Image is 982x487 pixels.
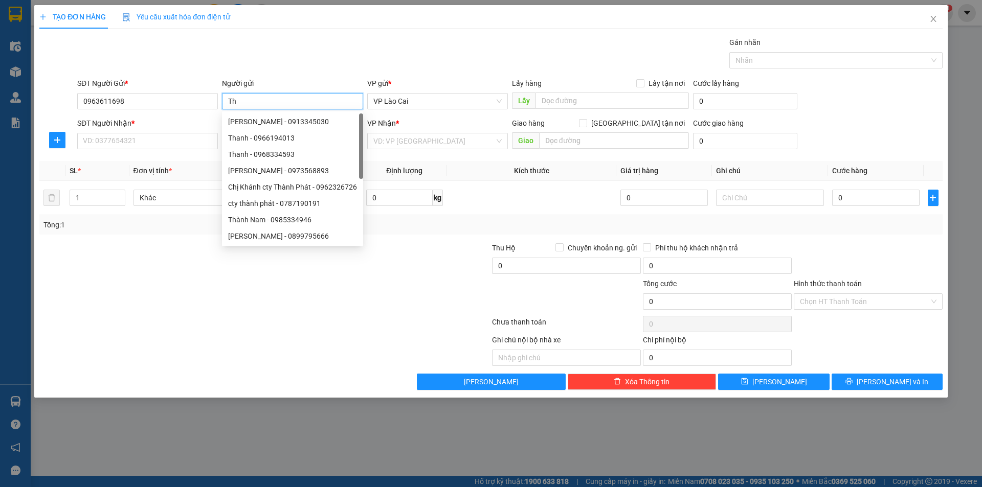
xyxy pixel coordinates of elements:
div: Thanh - 0966194013 [222,130,363,146]
input: Dọc đường [535,92,689,109]
span: Cước hàng [832,167,867,175]
span: Giá trị hàng [620,167,658,175]
span: Xóa Thông tin [625,376,669,387]
input: Ghi Chú [716,190,824,206]
span: Phí thu hộ khách nhận trả [651,242,742,253]
input: 0 [620,190,707,206]
span: VP nhận: [114,66,217,88]
img: icon [122,13,130,21]
span: VP gửi: [5,66,107,100]
strong: VIỆT HIẾU LOGISTIC [54,8,153,19]
span: [PERSON_NAME] và In [857,376,928,387]
button: deleteXóa Thông tin [568,374,717,390]
span: Thu Hộ [492,244,516,252]
span: Giao hàng [512,119,545,127]
strong: PHIẾU GỬI HÀNG [62,21,145,32]
span: Lấy hàng [512,79,542,87]
button: printer[PERSON_NAME] và In [832,374,943,390]
label: Hình thức thanh toán [794,280,862,288]
th: Ghi chú [712,161,829,181]
div: Thành Nam - 0985334946 [222,212,363,228]
span: TẠO ĐƠN HÀNG [39,13,106,21]
div: Thanh - 0968334593 [228,149,357,160]
div: Vũ Thành Đương - 0913345030 [222,113,363,130]
button: Close [919,5,948,34]
div: SĐT Người Nhận [77,118,218,129]
div: [PERSON_NAME] - 0973568893 [228,165,357,176]
span: printer [845,378,853,386]
div: Tổng: 1 [43,219,379,230]
span: Giao [512,132,539,149]
span: 12:01:52 [DATE] [74,52,132,61]
span: [PERSON_NAME] [752,376,807,387]
div: Thanh - 0966194013 [228,132,357,144]
div: Người gửi [222,78,363,89]
div: Ghi chú nội bộ nhà xe [492,334,641,350]
span: VP Nhận [367,119,396,127]
img: logo [6,15,45,55]
button: [PERSON_NAME] [417,374,566,390]
span: Đơn vị tính [133,167,172,175]
div: [PERSON_NAME] - 0899795666 [228,230,357,242]
input: Nhập ghi chú [492,350,641,366]
div: cty thành phát - 0787190191 [228,198,357,209]
span: Yêu cầu xuất hóa đơn điện tử [122,13,230,21]
div: Chi phí nội bộ [643,334,792,350]
div: Chị Khánh cty Thành Phát - 0962326726 [228,181,357,193]
span: Chuyển khoản ng. gửi [564,242,641,253]
span: kg [433,190,443,206]
span: Tổng cước [643,280,677,288]
span: Khác [140,190,236,205]
span: Lấy [512,92,535,109]
strong: 02143888555, 0243777888 [86,34,148,50]
div: Thành Nam - 0985334946 [228,214,357,225]
span: close [929,15,938,23]
span: [GEOGRAPHIC_DATA] tận nơi [587,118,689,129]
div: cty thành phát - 0787190191 [222,195,363,212]
div: VP gửi [367,78,508,89]
div: Chưa thanh toán [491,316,642,334]
div: Thành Luân - 0973568893 [222,163,363,179]
div: Thành Hưng - 0899795666 [222,228,363,244]
label: Gán nhãn [729,38,761,47]
button: plus [49,132,65,148]
label: Cước giao hàng [693,119,744,127]
button: plus [928,190,939,206]
div: Chị Khánh cty Thành Phát - 0962326726 [222,179,363,195]
span: save [741,378,748,386]
div: SĐT Người Gửi [77,78,218,89]
span: VP Lào Cai [5,66,107,100]
span: Lấy tận nơi [644,78,689,89]
input: Dọc đường [539,132,689,149]
input: Cước giao hàng [693,133,797,149]
span: [PERSON_NAME] [464,376,519,387]
button: delete [43,190,60,206]
span: VP Lào Cai [373,94,502,109]
span: plus [50,136,65,144]
label: Cước lấy hàng [693,79,739,87]
span: Định lượng [386,167,422,175]
div: [PERSON_NAME] - 0913345030 [228,116,357,127]
span: plus [928,194,938,202]
button: save[PERSON_NAME] [718,374,829,390]
div: Thanh - 0968334593 [222,146,363,163]
span: SL [70,167,78,175]
span: delete [614,378,621,386]
strong: TĐ chuyển phát: [58,34,108,41]
input: Cước lấy hàng [693,93,797,109]
span: plus [39,13,47,20]
span: Kích thước [514,167,549,175]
